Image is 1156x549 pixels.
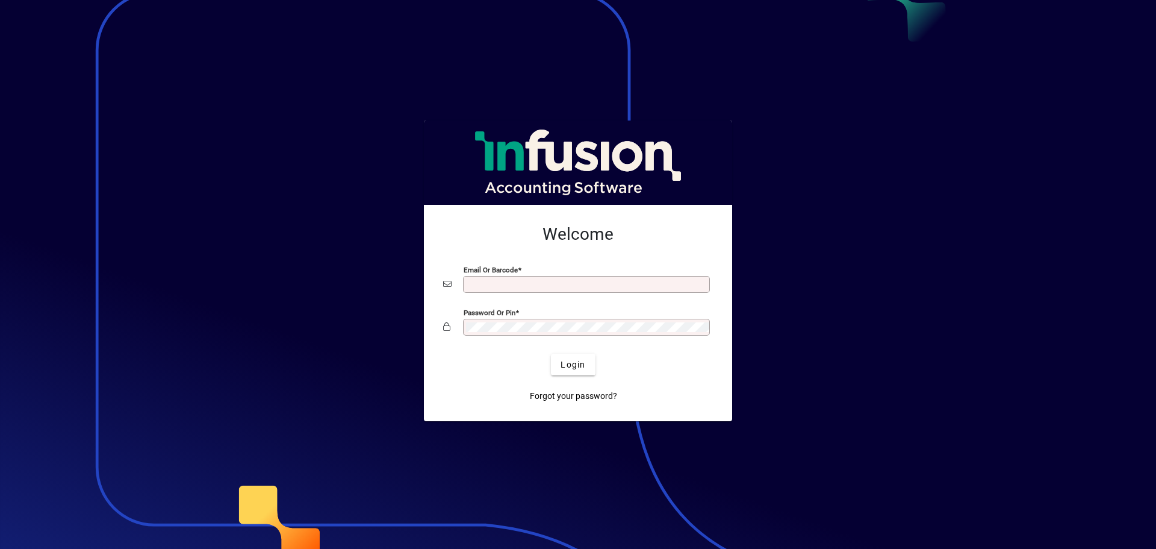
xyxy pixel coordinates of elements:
[530,390,617,403] span: Forgot your password?
[551,354,595,375] button: Login
[561,359,585,371] span: Login
[525,385,622,407] a: Forgot your password?
[443,224,713,245] h2: Welcome
[464,309,515,317] mat-label: Password or Pin
[464,266,518,274] mat-label: Email or Barcode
